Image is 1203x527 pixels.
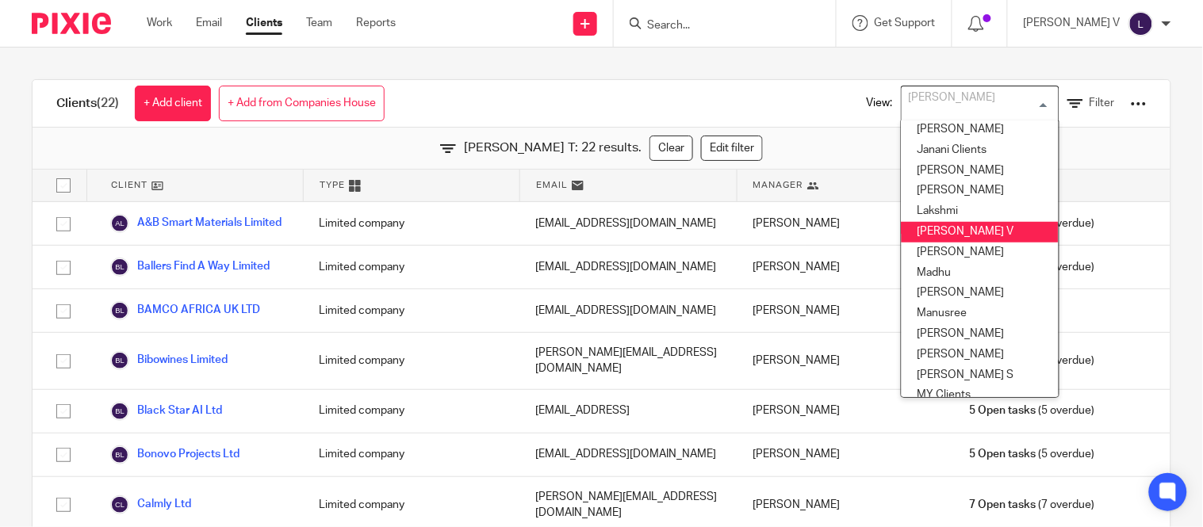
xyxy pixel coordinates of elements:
a: Ballers Find A Way Limited [110,258,270,277]
a: Reports [356,15,396,31]
div: [EMAIL_ADDRESS] [520,390,737,433]
span: Type [320,178,345,192]
div: [PERSON_NAME] [737,390,953,433]
a: Clear [649,136,693,161]
img: svg%3E [110,402,129,421]
li: Manusree [902,304,1059,324]
li: Lakshmi [902,201,1059,222]
div: [EMAIL_ADDRESS][DOMAIN_NAME] [520,246,737,288]
li: [PERSON_NAME] [902,345,1059,365]
li: [PERSON_NAME] S [902,365,1059,386]
a: Calmly Ltd [110,495,191,514]
a: Black Star AI Ltd [110,402,222,421]
div: Search for option [901,86,1059,121]
span: Email [536,178,568,192]
a: Team [306,15,332,31]
span: (5 overdue) [970,446,1095,462]
li: [PERSON_NAME] [902,324,1059,345]
input: Search for option [903,90,1050,117]
div: [EMAIL_ADDRESS][DOMAIN_NAME] [520,202,737,245]
span: [PERSON_NAME] T: 22 results. [464,139,642,157]
span: Get Support [875,17,936,29]
img: svg%3E [110,301,129,320]
span: (5 overdue) [970,403,1095,418]
div: Limited company [303,246,519,288]
li: [PERSON_NAME] V [902,222,1059,242]
span: 5 Open tasks [970,403,1036,418]
a: Clients [246,15,282,31]
a: Bibowines Limited [110,351,228,370]
div: Limited company [303,333,519,389]
li: [PERSON_NAME] [902,242,1059,263]
div: [PERSON_NAME] [737,202,953,245]
img: svg%3E [110,495,129,514]
div: [PERSON_NAME] [737,289,953,332]
a: Email [196,15,222,31]
div: [EMAIL_ADDRESS][DOMAIN_NAME] [520,289,737,332]
li: Janani Clients [902,140,1059,161]
img: svg%3E [110,445,129,464]
div: View: [843,80,1147,127]
a: + Add from Companies House [219,86,385,121]
li: [PERSON_NAME] [902,181,1059,201]
h1: Clients [56,95,119,112]
img: Pixie [32,13,111,34]
li: MY Clients [902,385,1059,406]
div: [PERSON_NAME] [737,433,953,476]
img: svg%3E [110,258,129,277]
div: Limited company [303,433,519,476]
div: [PERSON_NAME] [737,246,953,288]
a: A&B Smart Materials Limited [110,214,282,233]
p: [PERSON_NAME] V [1024,15,1121,31]
li: [PERSON_NAME] [902,161,1059,181]
div: Limited company [303,390,519,433]
img: svg%3E [110,214,129,233]
a: Bonovo Projects Ltd [110,445,239,464]
span: (22) [97,97,119,109]
span: Manager [753,178,803,192]
a: Work [147,15,172,31]
a: Edit filter [701,136,763,161]
a: BAMCO AFRICA UK LTD [110,301,260,320]
input: Select all [48,170,79,200]
span: 7 Open tasks [970,497,1036,513]
span: (7 overdue) [970,497,1095,513]
li: [PERSON_NAME] [902,120,1059,140]
img: svg%3E [110,351,129,370]
a: + Add client [135,86,211,121]
div: Limited company [303,202,519,245]
div: [PERSON_NAME] [737,333,953,389]
input: Search [646,19,788,33]
li: Madhu [902,263,1059,284]
span: Client [111,178,148,192]
li: [PERSON_NAME] [902,283,1059,304]
span: 5 Open tasks [970,446,1036,462]
div: Limited company [303,289,519,332]
img: svg%3E [1128,11,1154,36]
div: [EMAIL_ADDRESS][DOMAIN_NAME] [520,433,737,476]
span: Filter [1090,97,1115,109]
div: [PERSON_NAME][EMAIL_ADDRESS][DOMAIN_NAME] [520,333,737,389]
